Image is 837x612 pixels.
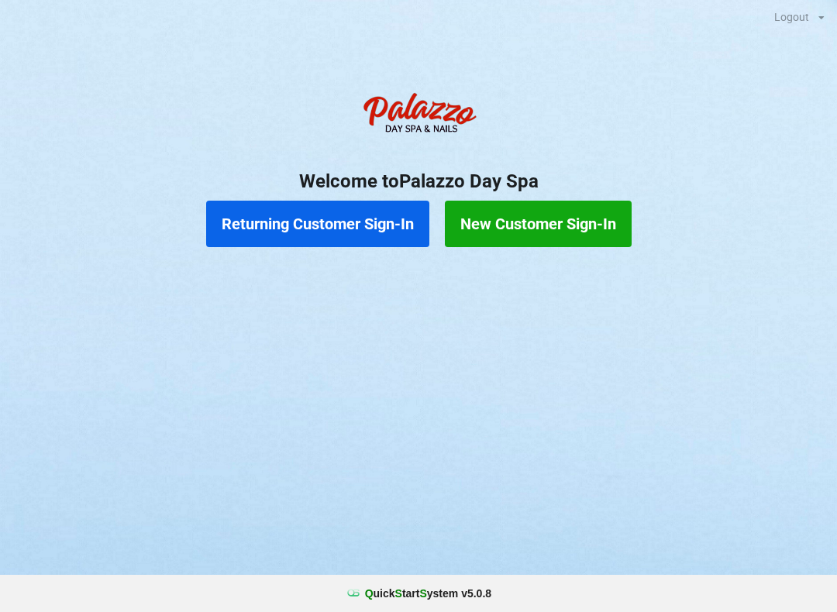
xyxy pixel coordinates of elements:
[774,12,809,22] div: Logout
[419,587,426,600] span: S
[365,586,491,601] b: uick tart ystem v 5.0.8
[346,586,361,601] img: favicon.ico
[395,587,402,600] span: S
[365,587,374,600] span: Q
[206,201,429,247] button: Returning Customer Sign-In
[356,84,480,146] img: PalazzoDaySpaNails-Logo.png
[445,201,632,247] button: New Customer Sign-In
